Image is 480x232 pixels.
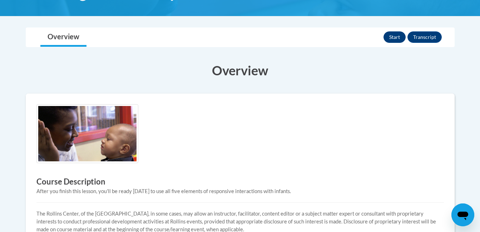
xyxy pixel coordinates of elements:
[451,203,474,226] iframe: Button to launch messaging window
[26,61,455,79] h3: Overview
[36,187,444,195] div: After you finish this lesson, you'll be ready [DATE] to use all five elements of responsive inter...
[383,31,406,43] button: Start
[36,104,138,163] img: Course logo image
[36,176,444,187] h3: Course Description
[407,31,442,43] button: Transcript
[40,28,86,47] a: Overview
